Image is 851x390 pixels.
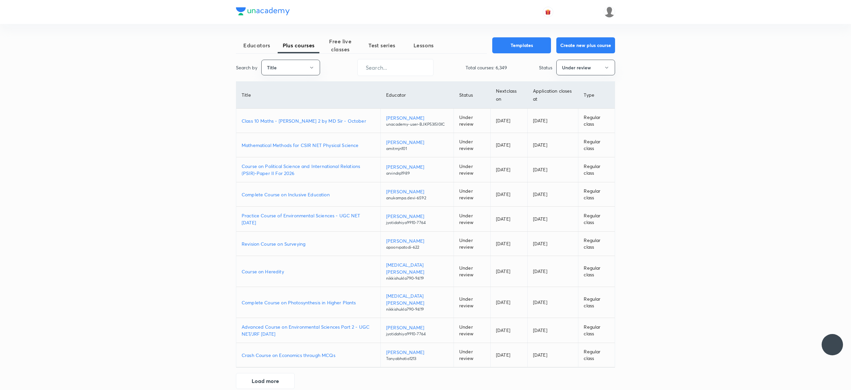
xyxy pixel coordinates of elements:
a: [PERSON_NAME]amitrnjn101 [386,139,448,152]
p: Complete Course on Photosynthesis in Higher Plants [242,299,375,306]
p: jyotidahiya9910-7764 [386,331,448,337]
td: [DATE] [527,109,578,133]
td: [DATE] [527,318,578,343]
td: [DATE] [490,287,527,318]
th: Educator [381,82,454,109]
td: Regular class [578,133,615,157]
img: Aarati parsewar [604,6,615,18]
td: Under review [454,157,490,182]
p: arvindrp1989 [386,170,448,176]
td: Under review [454,109,490,133]
th: Title [236,82,381,109]
a: Complete Course on Inclusive Education [242,191,375,198]
p: unacademy-user-BJKP53I5I0IC [386,121,448,127]
td: Regular class [578,109,615,133]
p: anukampa.devi-6592 [386,195,448,201]
td: Regular class [578,157,615,182]
p: Class 10 Maths - [PERSON_NAME] 2 by MD Sir - October [242,117,375,124]
a: Revision Course on Surveying [242,240,375,247]
td: Under review [454,182,490,207]
td: [DATE] [527,157,578,182]
p: [PERSON_NAME] [386,114,448,121]
a: Crash Course on Economics through MCQs [242,352,375,359]
p: [PERSON_NAME] [386,139,448,146]
td: [DATE] [527,256,578,287]
button: Create new plus course [556,37,615,53]
p: Status [539,64,552,71]
td: Under review [454,133,490,157]
td: Under review [454,343,490,367]
th: Next class on [490,82,527,109]
img: ttu [828,341,836,349]
td: Regular class [578,207,615,232]
td: Regular class [578,343,615,367]
input: Search... [358,59,433,76]
a: [PERSON_NAME]unacademy-user-BJKP53I5I0IC [386,114,448,127]
th: Application closes at [527,82,578,109]
span: Educators [236,41,278,49]
td: [DATE] [527,287,578,318]
p: Search by [236,64,257,71]
a: [PERSON_NAME]apoorvpatodi-622 [386,237,448,250]
td: [DATE] [490,109,527,133]
td: Under review [454,256,490,287]
p: apoorvpatodi-622 [386,244,448,250]
td: [DATE] [490,157,527,182]
p: [PERSON_NAME] [386,324,448,331]
p: [PERSON_NAME] [386,188,448,195]
button: Templates [492,37,551,53]
span: Lessons [403,41,445,49]
td: [DATE] [490,256,527,287]
button: Title [261,60,320,75]
p: [MEDICAL_DATA][PERSON_NAME] [386,261,448,275]
td: [DATE] [490,182,527,207]
td: [DATE] [527,232,578,256]
th: Status [454,82,490,109]
a: Company Logo [236,7,290,17]
a: [PERSON_NAME]arvindrp1989 [386,163,448,176]
p: nikkishukla790-9419 [386,306,448,312]
td: Regular class [578,287,615,318]
a: Mathematical Methods for CSIR NET Physical Science [242,142,375,149]
a: [MEDICAL_DATA][PERSON_NAME]nikkishukla790-9419 [386,261,448,281]
p: [PERSON_NAME] [386,349,448,356]
td: Under review [454,318,490,343]
p: Total courses: 6,349 [466,64,507,71]
th: Type [578,82,615,109]
td: [DATE] [490,133,527,157]
a: Advanced Course on Environmental Sciences Part 2 - UGC NET/JRF [DATE] [242,323,375,337]
p: Tanyabhatia1213 [386,356,448,362]
span: Plus courses [278,41,319,49]
td: [DATE] [527,182,578,207]
a: Course on Heredity [242,268,375,275]
td: [DATE] [527,133,578,157]
button: Under review [556,60,615,75]
a: [PERSON_NAME]jyotidahiya9910-7764 [386,213,448,226]
a: [PERSON_NAME]jyotidahiya9910-7764 [386,324,448,337]
a: Course on Political Science and International Relations (PSIR)-Paper II For 2026 [242,163,375,177]
img: Company Logo [236,7,290,15]
p: jyotidahiya9910-7764 [386,220,448,226]
a: [MEDICAL_DATA][PERSON_NAME]nikkishukla790-9419 [386,292,448,312]
td: Regular class [578,318,615,343]
button: avatar [543,7,553,17]
td: [DATE] [527,207,578,232]
p: [PERSON_NAME] [386,163,448,170]
a: Practice Course of Environmental Sciences - UGC NET [DATE] [242,212,375,226]
td: Regular class [578,232,615,256]
p: [PERSON_NAME] [386,213,448,220]
p: [MEDICAL_DATA][PERSON_NAME] [386,292,448,306]
td: [DATE] [490,343,527,367]
td: Under review [454,232,490,256]
td: Under review [454,207,490,232]
span: Free live classes [319,37,361,53]
td: Regular class [578,182,615,207]
p: [PERSON_NAME] [386,237,448,244]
